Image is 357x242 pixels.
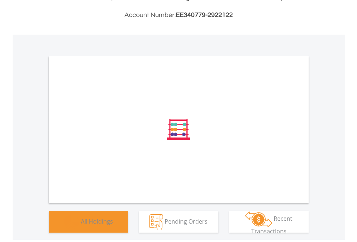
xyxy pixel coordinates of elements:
[139,211,218,233] button: Pending Orders
[49,211,128,233] button: All Holdings
[176,12,233,18] span: EE340779-2922122
[245,211,272,227] img: transactions-zar-wht.png
[149,214,163,230] img: pending_instructions-wht.png
[64,214,79,230] img: holdings-wht.png
[229,211,309,233] button: Recent Transactions
[165,217,208,225] span: Pending Orders
[81,217,113,225] span: All Holdings
[49,10,309,20] h3: Account Number:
